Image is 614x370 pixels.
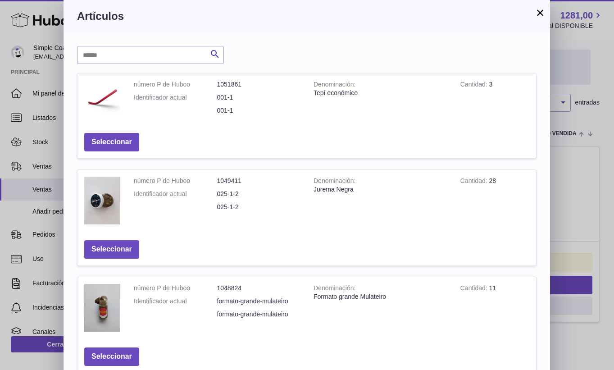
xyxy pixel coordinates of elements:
[454,170,536,233] td: 28
[84,284,120,332] img: Formato grande Mulateiro
[84,240,139,259] button: Seleccionar
[84,177,120,224] img: Jurema Negra
[314,185,447,194] div: Jurema Negra
[217,284,300,292] dd: 1048824
[314,177,355,187] strong: Denominación
[314,284,355,294] strong: Denominación
[460,81,489,90] strong: Cantidad
[454,73,536,126] td: 3
[217,93,300,102] dd: 001-1
[217,190,300,198] dd: 025-1-2
[134,177,217,185] dt: número P de Huboo
[314,81,355,90] strong: Denominación
[134,284,217,292] dt: número P de Huboo
[460,177,489,187] strong: Cantidad
[84,80,120,116] img: Tepí económico
[217,297,300,306] dd: formato-grande-mulateiro
[217,310,300,319] dd: formato-grande-mulateiro
[217,106,300,115] dd: 001-1
[134,93,217,102] dt: Identificador actual
[535,7,546,18] button: ×
[134,297,217,306] dt: Identificador actual
[217,203,300,211] dd: 025-1-2
[314,89,447,97] div: Tepí económico
[314,292,447,301] div: Formato grande Mulateiro
[84,133,139,151] button: Seleccionar
[217,80,300,89] dd: 1051861
[460,284,489,294] strong: Cantidad
[84,347,139,366] button: Seleccionar
[217,177,300,185] dd: 1049411
[134,80,217,89] dt: número P de Huboo
[454,277,536,341] td: 11
[77,9,537,23] h3: Artículos
[134,190,217,198] dt: Identificador actual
